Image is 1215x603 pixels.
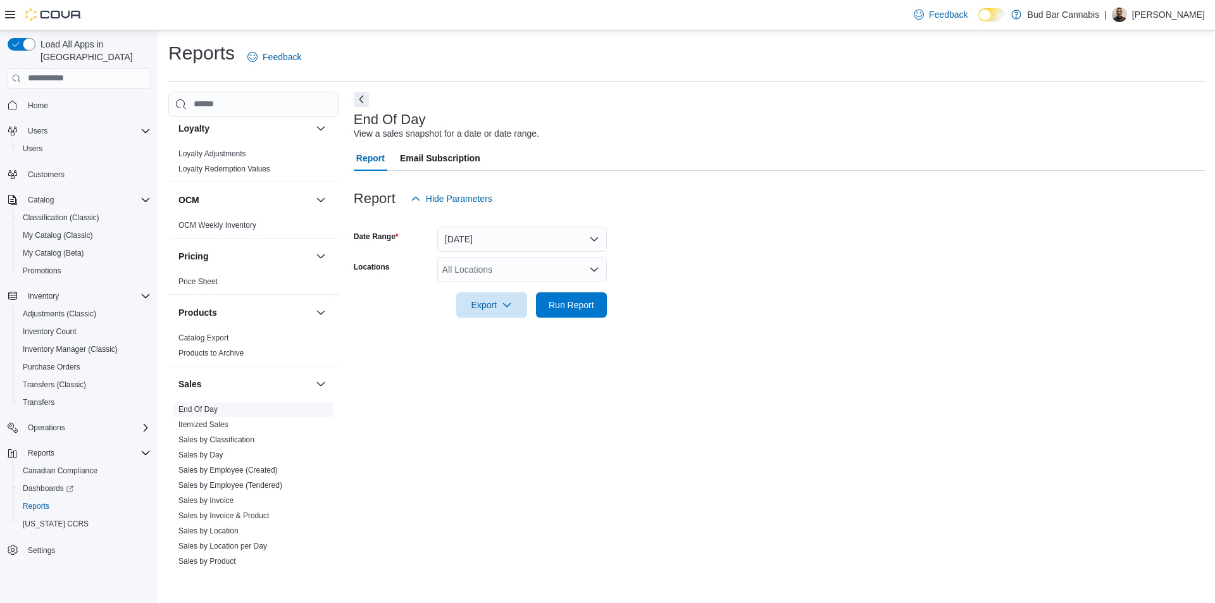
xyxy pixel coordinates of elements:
button: My Catalog (Beta) [13,244,156,262]
span: Sales by Product [178,556,236,566]
button: Sales [313,376,328,392]
span: [US_STATE] CCRS [23,519,89,529]
button: Inventory [3,287,156,305]
div: Pricing [168,274,339,294]
a: Products to Archive [178,349,244,357]
span: My Catalog (Beta) [23,248,84,258]
span: Users [28,126,47,136]
label: Locations [354,262,390,272]
span: Sales by Invoice [178,495,234,506]
span: Home [28,101,48,111]
div: View a sales snapshot for a date or date range. [354,127,539,140]
a: Sales by Invoice & Product [178,511,269,520]
span: OCM Weekly Inventory [178,220,256,230]
button: Hide Parameters [406,186,497,211]
button: Purchase Orders [13,358,156,376]
a: Dashboards [13,480,156,497]
div: Loyalty [168,146,339,182]
span: Sales by Invoice & Product [178,511,269,521]
button: Operations [3,419,156,437]
h3: End Of Day [354,112,426,127]
button: Inventory Count [13,323,156,340]
button: Catalog [3,191,156,209]
button: Products [178,306,311,319]
span: Settings [23,542,151,557]
span: Report [356,146,385,171]
span: My Catalog (Classic) [18,228,151,243]
button: Loyalty [313,121,328,136]
button: Catalog [23,192,59,208]
button: Customers [3,165,156,183]
a: My Catalog (Beta) [18,246,89,261]
span: Catalog Export [178,333,228,343]
a: Itemized Sales [178,420,228,429]
a: Price Sheet [178,277,218,286]
a: Inventory Count [18,324,82,339]
div: Eric C [1112,7,1127,22]
a: End Of Day [178,405,218,414]
button: Users [3,122,156,140]
span: Inventory Manager (Classic) [18,342,151,357]
button: Transfers (Classic) [13,376,156,394]
span: Feedback [929,8,968,21]
a: Classification (Classic) [18,210,104,225]
a: Sales by Location [178,526,239,535]
button: Classification (Classic) [13,209,156,227]
a: Loyalty Redemption Values [178,165,270,173]
span: Transfers (Classic) [23,380,86,390]
span: Adjustments (Classic) [18,306,151,321]
div: Products [168,330,339,366]
button: Pricing [313,249,328,264]
span: Promotions [23,266,61,276]
h3: Products [178,306,217,319]
a: Settings [23,543,60,558]
button: Reports [23,445,59,461]
button: Reports [3,444,156,462]
span: Price Sheet [178,277,218,287]
button: Sales [178,378,311,390]
span: Sales by Day [178,450,223,460]
span: My Catalog (Classic) [23,230,93,240]
span: Run Report [549,299,594,311]
a: Customers [23,167,70,182]
span: Products to Archive [178,348,244,358]
a: Catalog Export [178,333,228,342]
a: Adjustments (Classic) [18,306,101,321]
a: Sales by Day [178,451,223,459]
button: Next [354,92,369,107]
div: OCM [168,218,339,238]
span: Washington CCRS [18,516,151,532]
span: Loyalty Redemption Values [178,164,270,174]
button: [DATE] [437,227,607,252]
a: Sales by Classification [178,435,254,444]
button: Inventory [23,289,64,304]
span: Inventory Manager (Classic) [23,344,118,354]
button: Reports [13,497,156,515]
span: Canadian Compliance [18,463,151,478]
button: Open list of options [589,264,599,275]
span: Home [23,97,151,113]
span: Catalog [23,192,151,208]
a: Users [18,141,47,156]
a: [US_STATE] CCRS [18,516,94,532]
span: Reports [28,448,54,458]
p: | [1104,7,1107,22]
p: Bud Bar Cannabis [1028,7,1100,22]
h3: Report [354,191,396,206]
h3: OCM [178,194,199,206]
span: My Catalog (Beta) [18,246,151,261]
span: Sales by Location per Day [178,541,267,551]
a: Sales by Product [178,557,236,566]
a: Transfers [18,395,59,410]
a: Transfers (Classic) [18,377,91,392]
span: Inventory Count [23,326,77,337]
span: Reports [23,501,49,511]
a: Sales by Invoice [178,496,234,505]
span: Users [18,141,151,156]
p: [PERSON_NAME] [1132,7,1205,22]
button: Run Report [536,292,607,318]
span: Purchase Orders [23,362,80,372]
span: Inventory [28,291,59,301]
h3: Loyalty [178,122,209,135]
